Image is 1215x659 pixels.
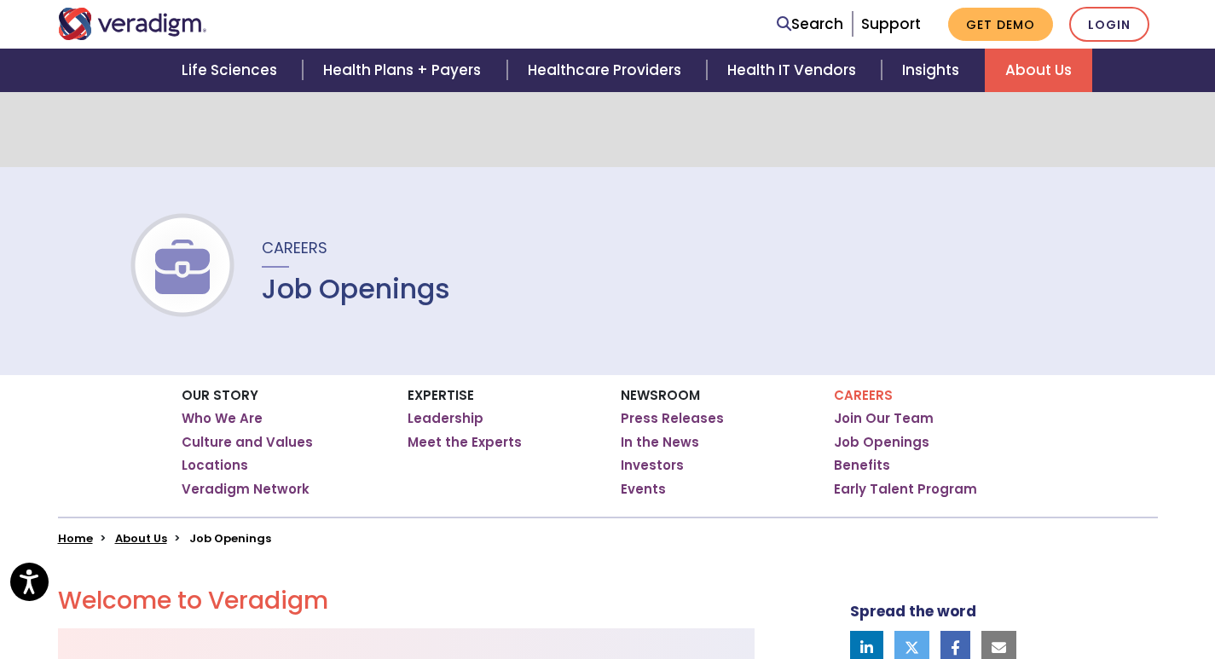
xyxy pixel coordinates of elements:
a: Veradigm Network [182,481,310,498]
a: Login [1069,7,1149,42]
a: Support [861,14,921,34]
a: About Us [985,49,1092,92]
a: Investors [621,457,684,474]
a: Life Sciences [161,49,303,92]
a: About Us [115,530,167,546]
strong: Spread the word [850,601,976,621]
a: Healthcare Providers [507,49,707,92]
a: Locations [182,457,248,474]
a: Early Talent Program [834,481,977,498]
a: In the News [621,434,699,451]
a: Press Releases [621,410,724,427]
a: Search [777,13,843,36]
a: Meet the Experts [408,434,522,451]
a: Insights [882,49,985,92]
img: Veradigm logo [58,8,207,40]
h1: Job Openings [262,273,450,305]
a: Join Our Team [834,410,934,427]
a: Health IT Vendors [707,49,882,92]
a: Get Demo [948,8,1053,41]
a: Culture and Values [182,434,313,451]
a: Who We Are [182,410,263,427]
a: Home [58,530,93,546]
a: Events [621,481,666,498]
a: Health Plans + Payers [303,49,506,92]
h2: Welcome to Veradigm [58,587,755,616]
span: Careers [262,237,327,258]
a: Benefits [834,457,890,474]
a: Job Openings [834,434,929,451]
a: Leadership [408,410,483,427]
